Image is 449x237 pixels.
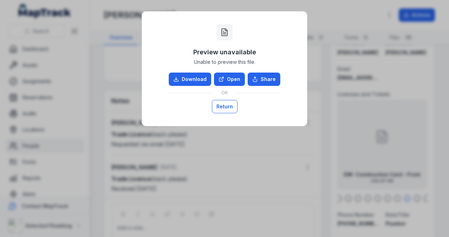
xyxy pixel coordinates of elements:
[169,86,280,100] div: OR
[194,59,255,66] span: Unable to preview this file.
[214,73,245,86] a: Open
[212,100,237,113] button: Return
[193,47,256,57] h3: Preview unavailable
[248,73,280,86] button: Share
[169,73,211,86] a: Download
